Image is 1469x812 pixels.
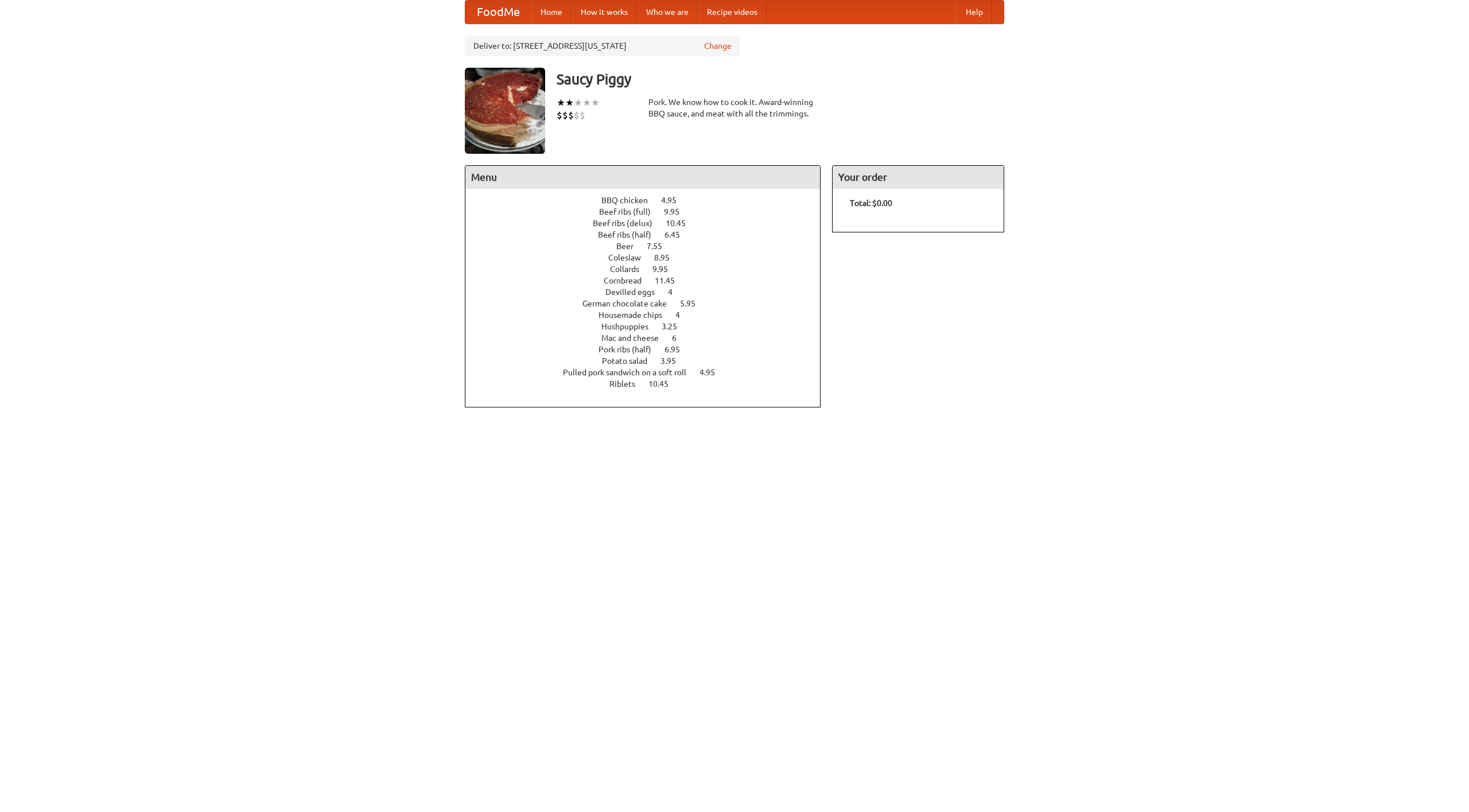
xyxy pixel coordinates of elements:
span: 5.95 [680,299,707,308]
a: Potato salad 3.95 [602,356,697,366]
h4: Menu [465,166,820,189]
li: $ [580,109,585,122]
div: Deliver to: [STREET_ADDRESS][US_STATE] [465,36,740,56]
span: Riblets [609,379,647,388]
li: ★ [574,96,582,109]
span: 4.95 [699,368,726,377]
span: German chocolate cake [582,299,678,308]
a: Who we are [637,1,698,24]
a: Pulled pork sandwich on a soft roll 4.95 [563,368,736,377]
a: Home [531,1,572,24]
li: $ [574,109,580,122]
span: 11.45 [655,276,686,285]
span: Beef ribs (delux) [593,219,664,228]
img: angular.jpg [465,68,545,154]
li: ★ [557,96,565,109]
span: Potato salad [602,356,659,366]
h3: Saucy Piggy [557,68,1004,91]
span: Mac and cheese [601,333,670,343]
a: How it works [572,1,637,24]
a: Cornbread 11.45 [604,276,696,285]
span: 8.95 [654,253,681,262]
span: Devilled eggs [605,287,666,297]
span: 10.45 [648,379,680,388]
li: $ [562,109,568,122]
a: FoodMe [465,1,531,24]
span: 4 [668,287,684,297]
a: Beer 7.55 [616,242,683,251]
span: Pulled pork sandwich on a soft roll [563,368,698,377]
span: 6.95 [664,345,691,354]
a: Housemade chips 4 [599,310,701,320]
span: Collards [610,265,651,274]
b: Total: $0.00 [850,199,892,208]
span: Coleslaw [608,253,652,262]
h4: Your order [833,166,1004,189]
a: Devilled eggs 4 [605,287,694,297]
a: Help [957,1,992,24]
li: ★ [582,96,591,109]
li: $ [568,109,574,122]
a: Coleslaw 8.95 [608,253,691,262]
span: 9.95 [664,207,691,216]
a: Collards 9.95 [610,265,689,274]
span: Housemade chips [599,310,674,320]
a: German chocolate cake 5.95 [582,299,717,308]
a: Mac and cheese 6 [601,333,698,343]
div: Pork. We know how to cook it. Award-winning BBQ sauce, and meat with all the trimmings. [648,96,821,119]
span: 3.25 [662,322,689,331]
a: Pork ribs (half) 6.95 [599,345,701,354]
span: Beef ribs (full) [599,207,662,216]
span: 4.95 [661,196,688,205]
span: 4 [675,310,691,320]
a: Hushpuppies 3.25 [601,322,698,331]
a: Change [704,40,732,52]
span: 6 [672,333,688,343]
a: Beef ribs (half) 6.45 [598,230,701,239]
span: 10.45 [666,219,697,228]
span: Beer [616,242,645,251]
li: ★ [591,96,600,109]
a: BBQ chicken 4.95 [601,196,698,205]
a: Beef ribs (delux) 10.45 [593,219,707,228]
a: Riblets 10.45 [609,379,690,388]
span: BBQ chicken [601,196,659,205]
span: 6.45 [664,230,691,239]
span: Beef ribs (half) [598,230,663,239]
a: Recipe videos [698,1,767,24]
span: Pork ribs (half) [599,345,663,354]
span: Cornbread [604,276,653,285]
li: ★ [565,96,574,109]
span: 9.95 [652,265,679,274]
span: Hushpuppies [601,322,660,331]
span: 7.55 [647,242,674,251]
span: 3.95 [660,356,687,366]
a: Beef ribs (full) 9.95 [599,207,701,216]
li: $ [557,109,562,122]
